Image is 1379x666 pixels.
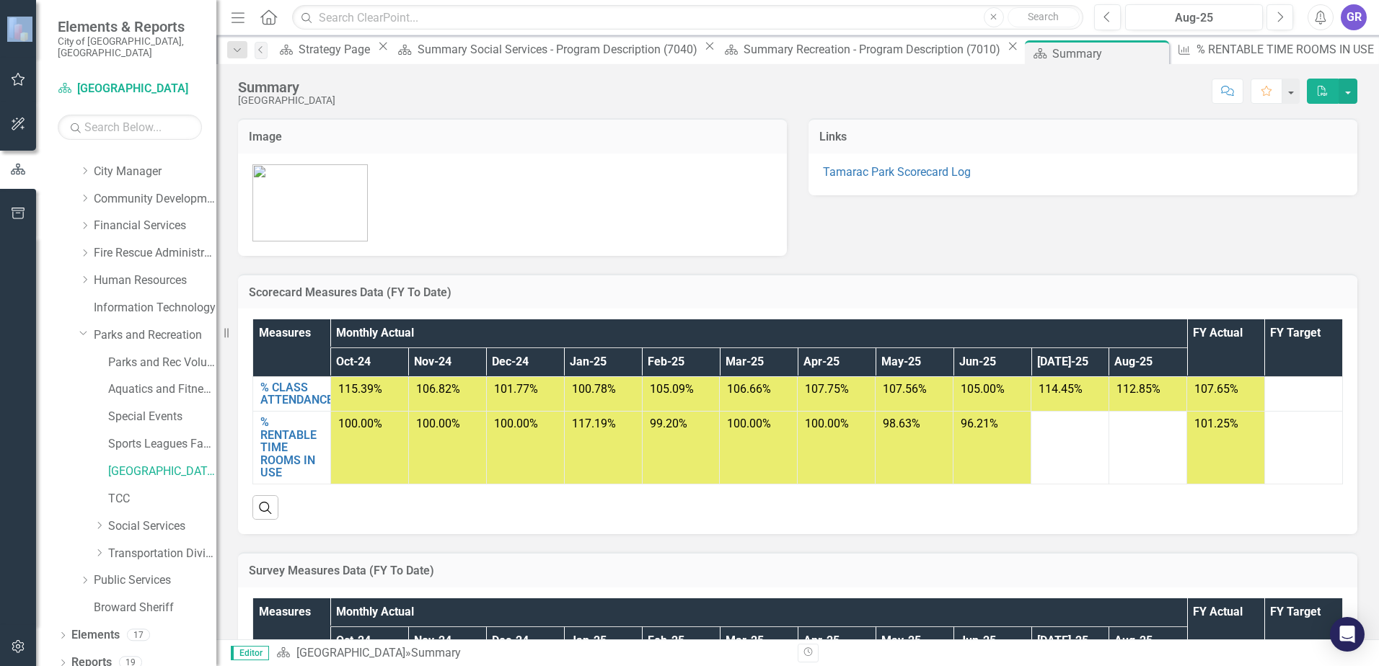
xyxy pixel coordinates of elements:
a: Sports Leagues Facilities Fields [108,436,216,453]
span: 100.78% [572,382,616,396]
div: Summary Social Services - Program Description (7040) [418,40,701,58]
a: Parks and Recreation [94,327,216,344]
a: Broward Sheriff [94,600,216,616]
span: 117.19% [572,417,616,430]
a: City Manager [94,164,216,180]
span: 107.75% [805,382,849,396]
h3: Scorecard Measures Data (FY To Date) [249,286,1347,299]
span: Editor [231,646,269,660]
div: [GEOGRAPHIC_DATA] [238,95,335,106]
a: Summary Social Services - Program Description (7040) [392,40,700,58]
a: Tamarac Park Scorecard Log [823,165,971,179]
button: GR [1341,4,1367,30]
div: Summary [1052,45,1166,63]
span: 115.39% [338,382,382,396]
span: 106.82% [416,382,460,396]
span: Search [1028,11,1059,22]
h3: Image [249,130,776,143]
h3: Survey Measures Data (FY To Date) [249,564,1347,577]
a: Aquatics and Fitness Center [108,381,216,398]
input: Search Below... [58,115,202,140]
div: Summary [238,79,335,95]
a: Information Technology [94,300,216,316]
span: 96.21% [961,417,998,430]
a: Community Development [94,191,216,208]
a: % RENTABLE TIME ROOMS IN USE [260,416,323,479]
span: 100.00% [494,417,538,430]
span: Elements & Reports [58,18,202,35]
div: 17 [127,629,150,641]
div: % RENTABLE TIME ROOMS IN USE [1197,40,1378,58]
a: [GEOGRAPHIC_DATA] [108,463,216,480]
div: » [276,645,787,662]
span: 105.09% [650,382,694,396]
a: Special Events [108,409,216,425]
span: 99.20% [650,417,687,430]
div: Aug-25 [1130,9,1258,27]
h3: Links [819,130,1347,143]
span: 107.56% [883,382,927,396]
span: 114.45% [1039,382,1083,396]
div: Open Intercom Messenger [1330,617,1365,652]
span: 98.63% [883,417,920,430]
a: % RENTABLE TIME ROOMS IN USE [1172,40,1378,58]
div: Strategy Page [299,40,374,58]
span: 107.65% [1194,382,1238,396]
a: Elements [71,627,120,644]
a: Fire Rescue Administration [94,245,216,262]
a: Financial Services [94,218,216,234]
a: Human Resources [94,272,216,289]
span: 106.66% [727,382,771,396]
a: % CLASS ATTENDANCE [260,381,333,407]
button: Search [1008,7,1080,27]
span: 101.77% [494,382,538,396]
a: Public Services [94,572,216,589]
span: 100.00% [727,417,771,430]
input: Search ClearPoint... [292,5,1083,30]
button: Aug-25 [1125,4,1263,30]
a: [GEOGRAPHIC_DATA] [58,81,202,97]
span: 100.00% [416,417,460,430]
small: City of [GEOGRAPHIC_DATA], [GEOGRAPHIC_DATA] [58,35,202,59]
a: TCC [108,491,216,507]
td: Double-Click to Edit Right Click for Context Menu [253,412,331,484]
span: 101.25% [1194,417,1238,430]
td: Double-Click to Edit Right Click for Context Menu [253,376,331,411]
a: Transportation Division [108,546,216,562]
img: ClearPoint Strategy [7,16,32,41]
a: [GEOGRAPHIC_DATA] [296,646,405,660]
span: 100.00% [805,417,849,430]
div: Summary [411,646,461,660]
a: Summary Recreation - Program Description (7010) [719,40,1004,58]
span: 105.00% [961,382,1005,396]
a: Parks and Rec Volunteers [108,355,216,371]
span: 100.00% [338,417,382,430]
a: Social Services [108,518,216,535]
a: Strategy Page [275,40,374,58]
div: Summary Recreation - Program Description (7010) [744,40,1004,58]
span: 112.85% [1116,382,1160,396]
